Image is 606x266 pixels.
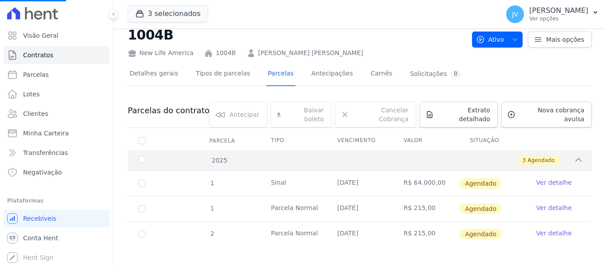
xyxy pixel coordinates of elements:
[258,48,363,58] a: [PERSON_NAME] [PERSON_NAME]
[138,230,146,238] input: default
[260,222,327,246] td: Parcela Normal
[128,105,209,116] h3: Parcelas do contrato
[23,168,62,177] span: Negativação
[408,63,463,86] a: Solicitações0
[128,48,193,58] div: New Life America
[450,70,461,78] div: 0
[4,163,110,181] a: Negativação
[393,196,459,221] td: R$ 215,00
[460,229,502,239] span: Agendado
[23,31,59,40] span: Visão Geral
[393,222,459,246] td: R$ 215,00
[529,6,588,15] p: [PERSON_NAME]
[393,131,459,150] th: Valor
[4,66,110,83] a: Parcelas
[209,179,214,187] span: 1
[216,48,236,58] a: 1004B
[7,195,106,206] div: Plataformas
[472,32,523,48] button: Ativo
[512,11,518,17] span: JV
[529,15,588,22] p: Ver opções
[528,32,592,48] a: Mais opções
[23,234,58,242] span: Conta Hent
[266,63,295,86] a: Parcelas
[23,129,69,138] span: Minha Carteira
[194,63,252,86] a: Tipos de parcelas
[260,196,327,221] td: Parcela Normal
[476,32,504,48] span: Ativo
[260,171,327,196] td: Sinal
[4,105,110,123] a: Clientes
[519,106,584,123] span: Nova cobrança avulsa
[410,70,461,78] div: Solicitações
[327,222,393,246] td: [DATE]
[128,63,180,86] a: Detalhes gerais
[4,27,110,44] a: Visão Geral
[4,210,110,227] a: Recebíveis
[23,70,49,79] span: Parcelas
[310,63,355,86] a: Antecipações
[199,132,246,150] div: Parcela
[23,214,56,223] span: Recebíveis
[4,46,110,64] a: Contratos
[536,178,572,187] a: Ver detalhe
[460,178,502,189] span: Agendado
[459,131,525,150] th: Situação
[369,63,394,86] a: Carnês
[327,196,393,221] td: [DATE]
[523,156,526,164] span: 3
[327,131,393,150] th: Vencimento
[527,156,555,164] span: Agendado
[23,90,40,99] span: Lotes
[4,85,110,103] a: Lotes
[501,102,592,127] a: Nova cobrança avulsa
[23,51,53,60] span: Contratos
[536,203,572,212] a: Ver detalhe
[327,171,393,196] td: [DATE]
[128,5,208,22] button: 3 selecionados
[4,124,110,142] a: Minha Carteira
[499,2,606,27] button: JV [PERSON_NAME] Ver opções
[536,229,572,238] a: Ver detalhe
[460,203,502,214] span: Agendado
[437,106,490,123] span: Extrato detalhado
[23,148,68,157] span: Transferências
[128,25,465,45] h2: 1004B
[138,180,146,187] input: default
[546,35,584,44] span: Mais opções
[393,171,459,196] td: R$ 64.000,00
[209,205,214,212] span: 1
[138,205,146,212] input: default
[420,102,498,127] a: Extrato detalhado
[23,109,48,118] span: Clientes
[260,131,327,150] th: Tipo
[4,144,110,162] a: Transferências
[4,229,110,247] a: Conta Hent
[209,230,214,237] span: 2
